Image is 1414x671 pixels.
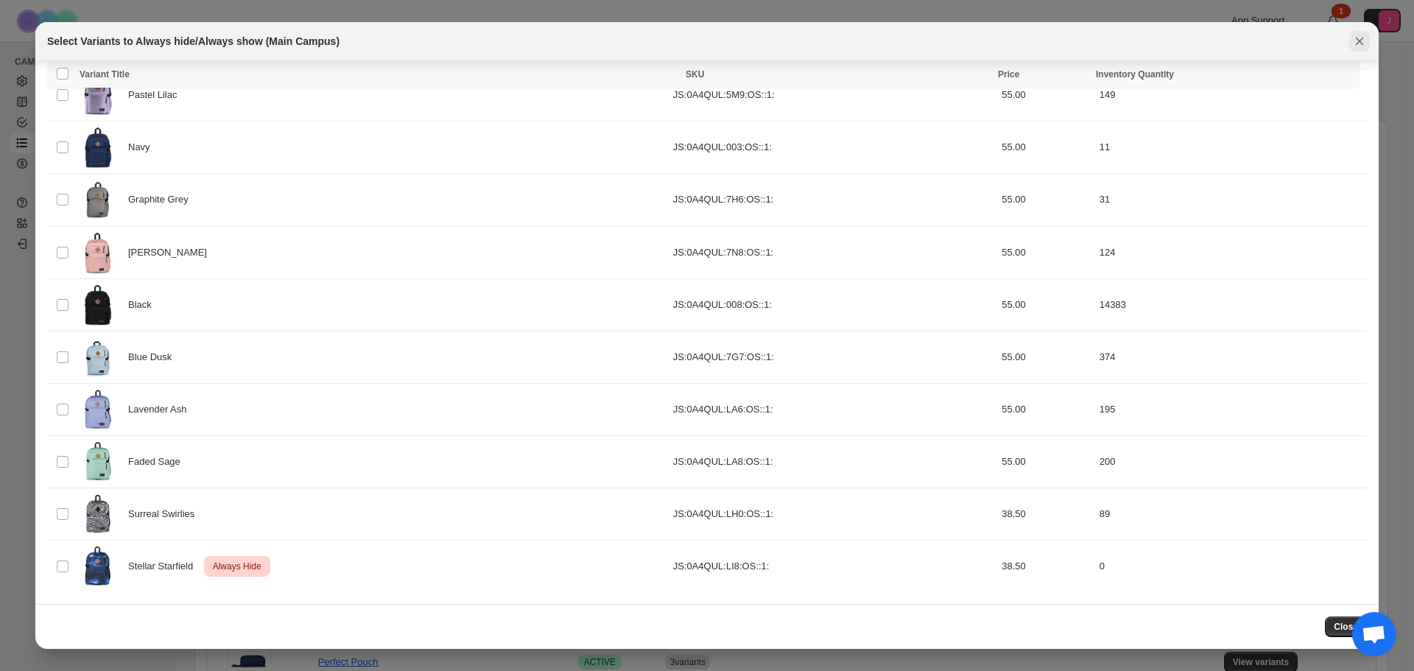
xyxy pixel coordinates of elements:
td: 11 [1095,122,1367,174]
img: JS0A4QULLA6-FRONT.png [80,388,116,431]
img: JS0A4QUL7N8-FRONT.webp [80,231,116,274]
td: 124 [1095,226,1367,278]
h2: Select Variants to Always hide/Always show (Main Campus) [47,34,340,49]
td: 55.00 [997,436,1095,488]
span: Price [998,69,1019,80]
img: JS0A4QUL003-FRONT.webp [80,126,116,169]
span: Faded Sage [128,454,189,469]
td: 38.50 [997,541,1095,593]
span: [PERSON_NAME] [128,245,215,260]
td: 0 [1095,541,1367,593]
img: JS0A4QULLA8-FRONT.webp [80,440,116,483]
span: Inventory Quantity [1096,69,1174,80]
td: JS:0A4QUL:LH0:OS::1: [669,488,998,541]
td: 38.50 [997,488,1095,541]
span: Graphite Grey [128,192,197,207]
img: JS0A4QUL008-FRONT.webp [80,284,116,326]
img: JS0A4QUL7G7-FRONT.webp [80,336,116,379]
button: Close [1349,31,1370,52]
span: Navy [128,140,158,155]
img: JS0A4QULLH0-FRONT.webp [80,493,116,535]
td: 55.00 [997,278,1095,331]
td: 55.00 [997,383,1095,435]
td: 374 [1095,331,1367,383]
td: 55.00 [997,174,1095,226]
span: Always Hide [210,558,264,575]
td: JS:0A4QUL:LA6:OS::1: [669,383,998,435]
span: Variant Title [80,69,130,80]
span: Black [128,298,160,312]
img: JS0A4QULLI8-FRONT.webp [80,545,116,588]
div: Open chat [1352,612,1396,656]
td: JS:0A4QUL:LI8:OS::1: [669,541,998,593]
td: 200 [1095,436,1367,488]
td: 31 [1095,174,1367,226]
button: Close [1325,616,1367,637]
td: 89 [1095,488,1367,541]
span: Blue Dusk [128,350,180,365]
td: JS:0A4QUL:7H6:OS::1: [669,174,998,226]
td: JS:0A4QUL:008:OS::1: [669,278,998,331]
img: JS0A4QUL7H6-FRONT.webp [80,178,116,221]
span: Surreal Swirlies [128,507,203,521]
td: JS:0A4QUL:LA8:OS::1: [669,436,998,488]
td: JS:0A4QUL:003:OS::1: [669,122,998,174]
img: JS0A4QUL5M9-FRONT.webp [80,74,116,116]
td: 195 [1095,383,1367,435]
td: JS:0A4QUL:7N8:OS::1: [669,226,998,278]
td: 55.00 [997,122,1095,174]
td: 55.00 [997,331,1095,383]
span: Close [1334,621,1358,633]
span: Pastel Lilac [128,88,185,102]
td: 149 [1095,69,1367,122]
td: 55.00 [997,226,1095,278]
span: SKU [686,69,704,80]
td: JS:0A4QUL:5M9:OS::1: [669,69,998,122]
td: JS:0A4QUL:7G7:OS::1: [669,331,998,383]
span: Lavender Ash [128,402,194,417]
span: Stellar Starfield [128,559,201,574]
td: 14383 [1095,278,1367,331]
td: 55.00 [997,69,1095,122]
